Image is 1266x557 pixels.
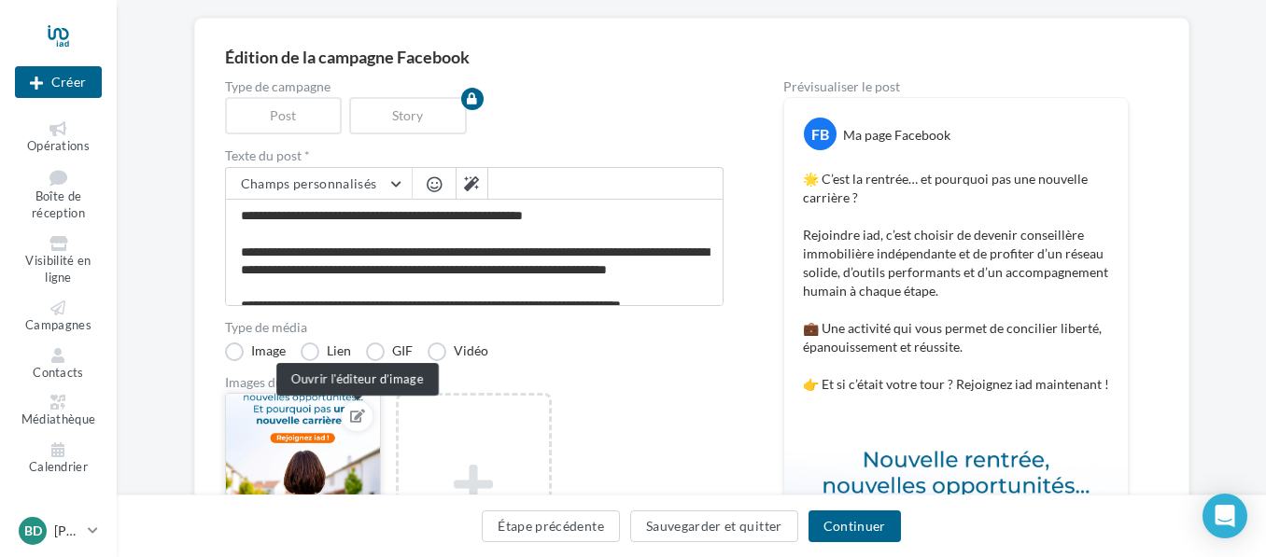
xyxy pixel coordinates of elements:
div: Nouvelle campagne [15,66,102,98]
div: Open Intercom Messenger [1203,494,1247,538]
span: Boîte de réception [32,188,85,221]
label: Type de média [225,321,724,334]
label: Type de campagne [225,80,724,93]
a: Médiathèque [15,391,102,431]
button: Continuer [809,510,901,542]
span: Calendrier [29,459,88,474]
a: Contacts [15,344,102,384]
button: Créer [15,66,102,98]
a: Boîte de réception [15,165,102,225]
div: Ma page Facebook [843,126,950,145]
span: Champs personnalisés [241,175,377,191]
span: Contacts [33,365,84,380]
a: Campagnes [15,297,102,337]
div: Prévisualiser le post [783,80,1129,93]
button: Étape précédente [482,510,620,542]
button: Sauvegarder et quitter [630,510,798,542]
a: Visibilité en ligne [15,232,102,289]
label: Vidéo [428,342,488,361]
span: Opérations [27,138,90,153]
label: Lien [301,342,351,361]
div: Ouvrir l'éditeur d’image [276,363,439,396]
p: 🌟 C’est la rentrée… et pourquoi pas une nouvelle carrière ? Rejoindre iad, c’est choisir de deven... [803,170,1109,394]
span: BD [24,522,42,540]
div: Édition de la campagne Facebook [225,49,1159,65]
label: Texte du post * [225,149,724,162]
div: Images du post [225,376,724,389]
a: Opérations [15,118,102,158]
button: Champs personnalisés [226,168,412,200]
p: [PERSON_NAME] [54,522,80,540]
a: Calendrier [15,439,102,479]
label: Image [225,342,286,361]
a: BD [PERSON_NAME] [15,513,102,549]
span: Campagnes [25,317,91,332]
div: FB [804,118,837,150]
label: GIF [366,342,413,361]
span: Visibilité en ligne [25,253,91,285]
span: Médiathèque [21,411,96,426]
